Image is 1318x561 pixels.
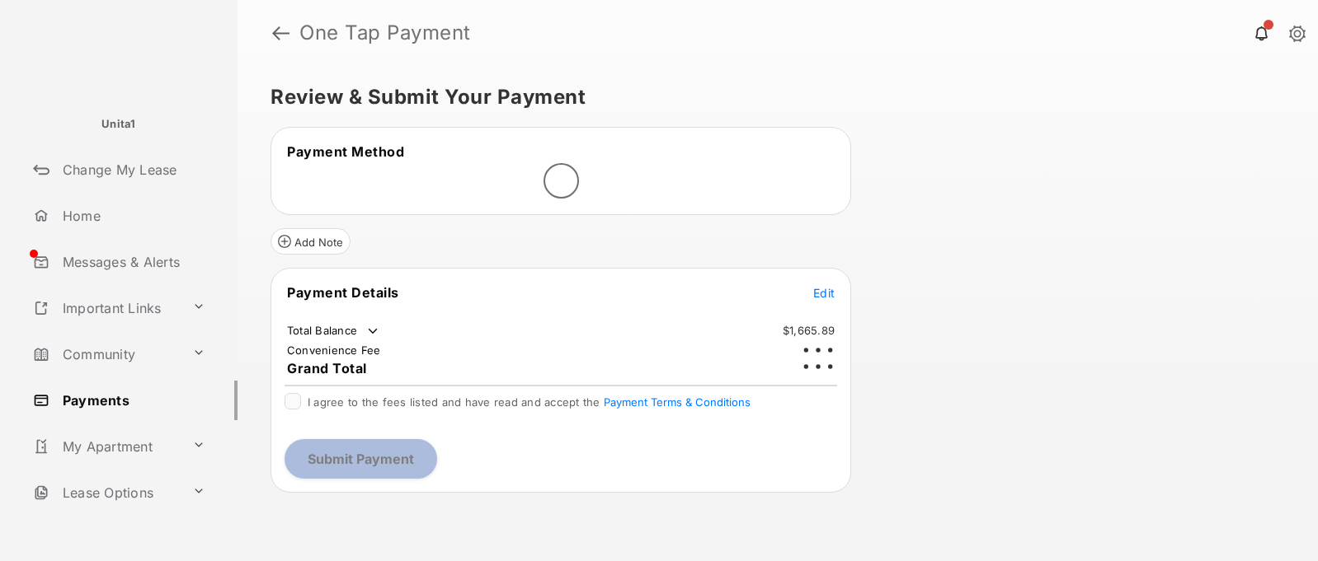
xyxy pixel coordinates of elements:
span: Grand Total [287,360,367,376]
button: I agree to the fees listed and have read and accept the [604,395,751,409]
strong: One Tap Payment [299,23,471,43]
h5: Review & Submit Your Payment [271,87,1272,107]
button: Edit [813,284,835,301]
p: Unita1 [101,116,136,133]
button: Add Note [271,228,351,255]
a: Important Links [26,288,186,328]
a: Change My Lease [26,150,238,189]
a: Home [26,196,238,236]
button: Submit Payment [285,439,437,479]
td: $1,665.89 [782,323,836,338]
span: Payment Details [287,284,399,301]
span: I agree to the fees listed and have read and accept the [308,395,751,409]
a: Payments [26,381,238,420]
a: Community [26,334,186,374]
a: My Apartment [26,427,186,466]
a: Lease Options [26,473,186,512]
span: Edit [813,286,835,300]
td: Convenience Fee [286,343,382,358]
td: Total Balance [286,323,381,339]
span: Payment Method [287,143,404,160]
a: Messages & Alerts [26,242,238,282]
